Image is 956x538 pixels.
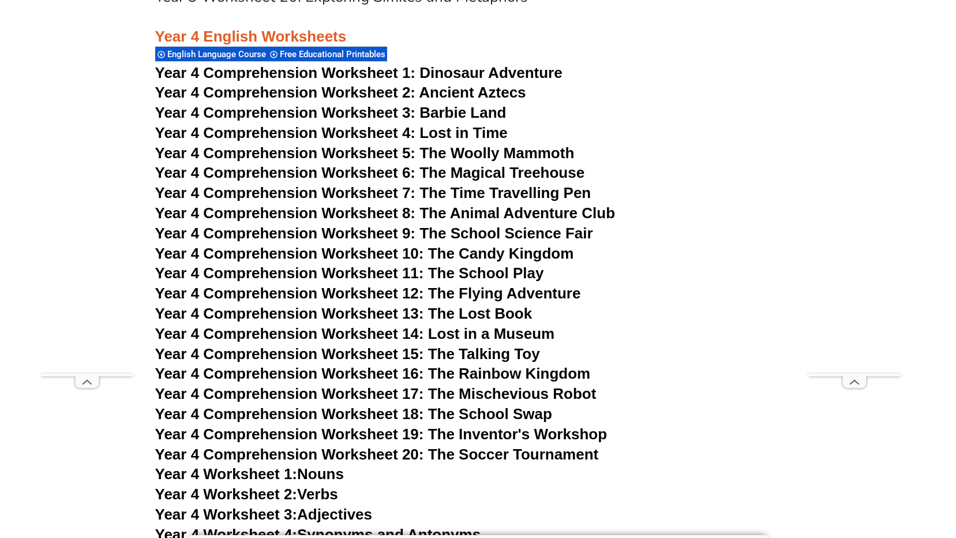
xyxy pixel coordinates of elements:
div: English Language Course [155,46,268,62]
a: Year 4 Comprehension Worksheet 17: The Mischevious Robot [155,385,597,402]
a: Year 4 Comprehension Worksheet 19: The Inventor's Workshop [155,425,608,443]
a: Year 4 Comprehension Worksheet 20: The Soccer Tournament [155,446,599,463]
a: Year 4 Comprehension Worksheet 5: The Woolly Mammoth [155,144,575,162]
a: Year 4 Comprehension Worksheet 14: Lost in a Museum [155,325,555,342]
a: Year 4 Comprehension Worksheet 15: The Talking Toy [155,345,540,363]
a: Year 4 Comprehension Worksheet 2: Ancient Aztecs [155,84,526,101]
span: Year 4 Worksheet 2: [155,485,298,503]
a: Year 4 Comprehension Worksheet 3: Barbie Land [155,104,507,121]
h3: Year 4 English Worksheets [155,8,801,47]
a: Year 4 Comprehension Worksheet 13: The Lost Book [155,305,533,322]
a: Year 4 Comprehension Worksheet 1: Dinosaur Adventure [155,64,563,81]
a: Year 4 Comprehension Worksheet 10: The Candy Kingdom [155,245,574,262]
span: Free Educational Printables [280,49,389,59]
a: Year 4 Comprehension Worksheet 8: The Animal Adventure Club [155,204,616,222]
div: Free Educational Printables [268,46,387,62]
a: Year 4 Comprehension Worksheet 7: The Time Travelling Pen [155,184,591,201]
a: Year 4 Comprehension Worksheet 11: The School Play [155,264,544,282]
a: Year 4 Worksheet 2:Verbs [155,485,338,503]
a: Year 4 Comprehension Worksheet 9: The School Science Fair [155,225,593,242]
a: Year 4 Worksheet 1:Nouns [155,465,344,483]
span: Dinosaur Adventure [419,64,562,81]
a: Year 4 Comprehension Worksheet 12: The Flying Adventure [155,285,581,302]
a: Year 4 Worksheet 3:Adjectives [155,506,373,523]
span: Year 4 Worksheet 1: [155,465,298,483]
span: Year 4 Worksheet 3: [155,506,298,523]
a: Year 4 Comprehension Worksheet 6: The Magical Treehouse [155,164,585,181]
span: English Language Course [167,49,269,59]
iframe: Chat Widget [898,483,956,538]
iframe: Advertisement [808,27,901,373]
a: Year 4 Comprehension Worksheet 4: Lost in Time [155,124,508,141]
iframe: Advertisement [41,27,133,373]
span: Year 4 Comprehension Worksheet 1: [155,64,416,81]
a: Year 4 Comprehension Worksheet 16: The Rainbow Kingdom [155,365,591,382]
a: Year 4 Comprehension Worksheet 18: The School Swap [155,405,552,423]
